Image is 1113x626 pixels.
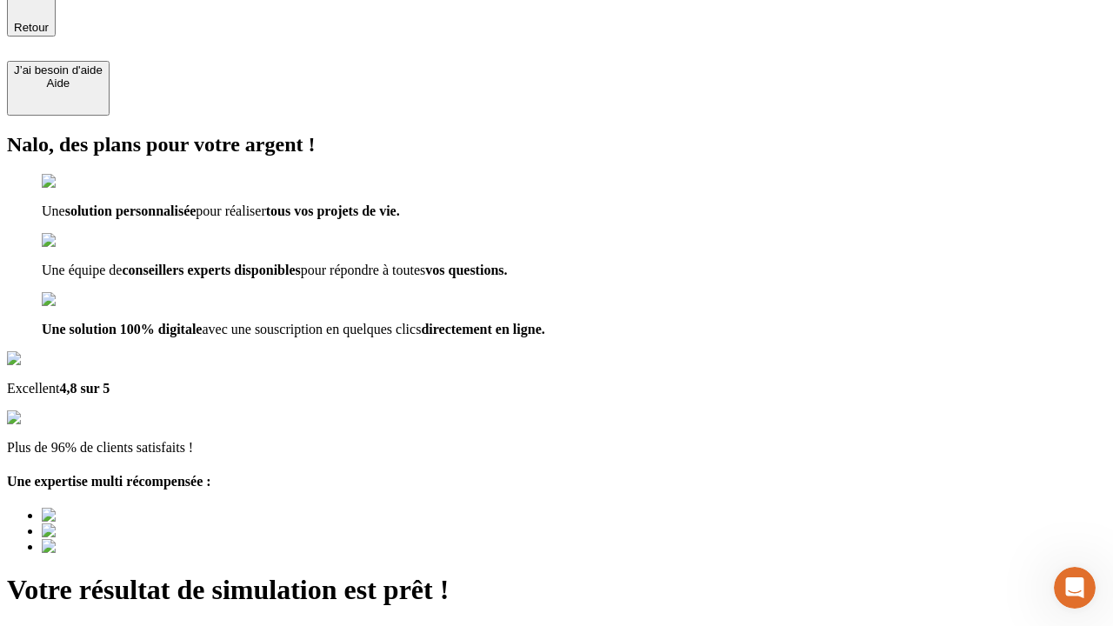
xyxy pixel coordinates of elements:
[7,574,1106,606] h1: Votre résultat de simulation est prêt !
[7,474,1106,489] h4: Une expertise multi récompensée :
[202,322,421,336] span: avec une souscription en quelques clics
[42,322,202,336] span: Une solution 100% digitale
[7,381,59,396] span: Excellent
[7,440,1106,456] p: Plus de 96% de clients satisfaits !
[7,410,93,426] img: reviews stars
[301,263,426,277] span: pour répondre à toutes
[7,351,108,367] img: Google Review
[425,263,507,277] span: vos questions.
[421,322,544,336] span: directement en ligne.
[14,63,103,77] div: J’ai besoin d'aide
[42,508,203,523] img: Best savings advice award
[7,133,1106,156] h2: Nalo, des plans pour votre argent !
[59,381,110,396] span: 4,8 sur 5
[7,61,110,116] button: J’ai besoin d'aideAide
[1054,567,1096,609] iframe: Intercom live chat
[42,523,203,539] img: Best savings advice award
[42,203,65,218] span: Une
[42,174,117,190] img: checkmark
[122,263,300,277] span: conseillers experts disponibles
[14,21,49,34] span: Retour
[196,203,265,218] span: pour réaliser
[65,203,197,218] span: solution personnalisée
[42,539,203,555] img: Best savings advice award
[14,77,103,90] div: Aide
[42,263,122,277] span: Une équipe de
[42,233,117,249] img: checkmark
[42,292,117,308] img: checkmark
[266,203,400,218] span: tous vos projets de vie.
